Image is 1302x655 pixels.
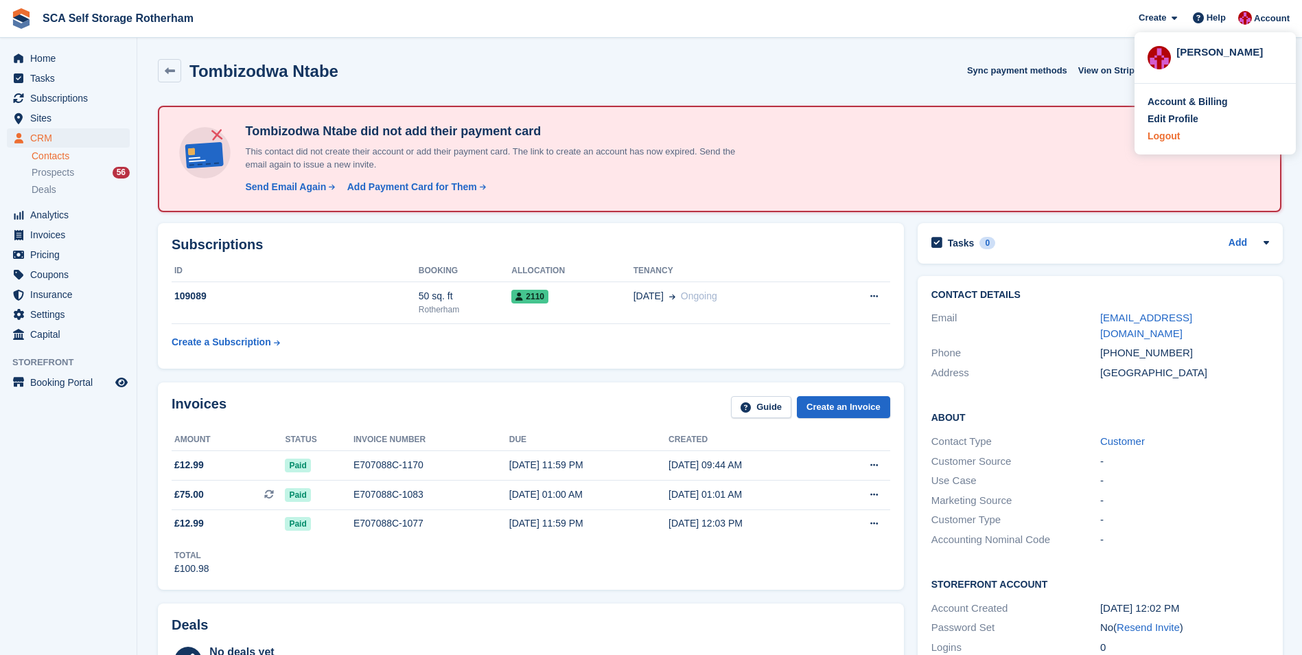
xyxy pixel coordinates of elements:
[7,205,130,225] a: menu
[174,562,209,576] div: £100.98
[37,7,199,30] a: SCA Self Storage Rotherham
[509,516,669,531] div: [DATE] 11:59 PM
[1148,95,1228,109] div: Account & Billing
[7,325,130,344] a: menu
[30,69,113,88] span: Tasks
[285,517,310,531] span: Paid
[931,434,1100,450] div: Contact Type
[509,429,669,451] th: Due
[931,365,1100,381] div: Address
[7,265,130,284] a: menu
[931,310,1100,341] div: Email
[669,458,828,472] div: [DATE] 09:44 AM
[174,516,204,531] span: £12.99
[1117,621,1180,633] a: Resend Invite
[1229,235,1247,251] a: Add
[172,237,890,253] h2: Subscriptions
[1100,312,1192,339] a: [EMAIL_ADDRESS][DOMAIN_NAME]
[511,260,633,282] th: Allocation
[30,49,113,68] span: Home
[30,373,113,392] span: Booking Portal
[30,265,113,284] span: Coupons
[285,488,310,502] span: Paid
[1148,46,1171,69] img: Thomas Webb
[30,285,113,304] span: Insurance
[240,145,754,172] p: This contact did not create their account or add their payment card. The link to create an accoun...
[32,183,56,196] span: Deals
[979,237,995,249] div: 0
[1207,11,1226,25] span: Help
[7,225,130,244] a: menu
[931,620,1100,636] div: Password Set
[1148,112,1283,126] a: Edit Profile
[419,303,511,316] div: Rotherham
[633,289,664,303] span: [DATE]
[174,487,204,502] span: £75.00
[931,410,1269,424] h2: About
[240,124,754,139] h4: Tombizodwa Ntabe did not add their payment card
[172,330,280,355] a: Create a Subscription
[32,183,130,197] a: Deals
[633,260,824,282] th: Tenancy
[113,167,130,179] div: 56
[172,429,285,451] th: Amount
[7,69,130,88] a: menu
[172,289,419,303] div: 109089
[7,128,130,148] a: menu
[509,458,669,472] div: [DATE] 11:59 PM
[797,396,890,419] a: Create an Invoice
[1148,112,1198,126] div: Edit Profile
[30,305,113,324] span: Settings
[931,577,1269,590] h2: Storefront Account
[7,285,130,304] a: menu
[1254,12,1290,25] span: Account
[353,429,509,451] th: Invoice number
[174,549,209,562] div: Total
[32,166,74,179] span: Prospects
[7,108,130,128] a: menu
[1148,129,1180,143] div: Logout
[511,290,548,303] span: 2110
[419,289,511,303] div: 50 sq. ft
[172,260,419,282] th: ID
[1113,621,1183,633] span: ( )
[11,8,32,29] img: stora-icon-8386f47178a22dfd0bd8f6a31ec36ba5ce8667c1dd55bd0f319d3a0aa187defe.svg
[1100,512,1269,528] div: -
[285,429,353,451] th: Status
[731,396,791,419] a: Guide
[1238,11,1252,25] img: Thomas Webb
[7,49,130,68] a: menu
[931,345,1100,361] div: Phone
[30,245,113,264] span: Pricing
[931,532,1100,548] div: Accounting Nominal Code
[1100,473,1269,489] div: -
[7,305,130,324] a: menu
[30,205,113,225] span: Analytics
[948,237,975,249] h2: Tasks
[12,356,137,369] span: Storefront
[7,373,130,392] a: menu
[245,180,326,194] div: Send Email Again
[419,260,511,282] th: Booking
[353,487,509,502] div: E707088C-1083
[7,245,130,264] a: menu
[30,89,113,108] span: Subscriptions
[113,374,130,391] a: Preview store
[681,290,717,301] span: Ongoing
[1100,532,1269,548] div: -
[1078,64,1139,78] span: View on Stripe
[1148,129,1283,143] a: Logout
[1139,11,1166,25] span: Create
[931,473,1100,489] div: Use Case
[285,459,310,472] span: Paid
[353,516,509,531] div: E707088C-1077
[1148,95,1283,109] a: Account & Billing
[174,458,204,472] span: £12.99
[172,617,208,633] h2: Deals
[1100,345,1269,361] div: [PHONE_NUMBER]
[30,108,113,128] span: Sites
[32,150,130,163] a: Contacts
[32,165,130,180] a: Prospects 56
[30,128,113,148] span: CRM
[1100,601,1269,617] div: [DATE] 12:02 PM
